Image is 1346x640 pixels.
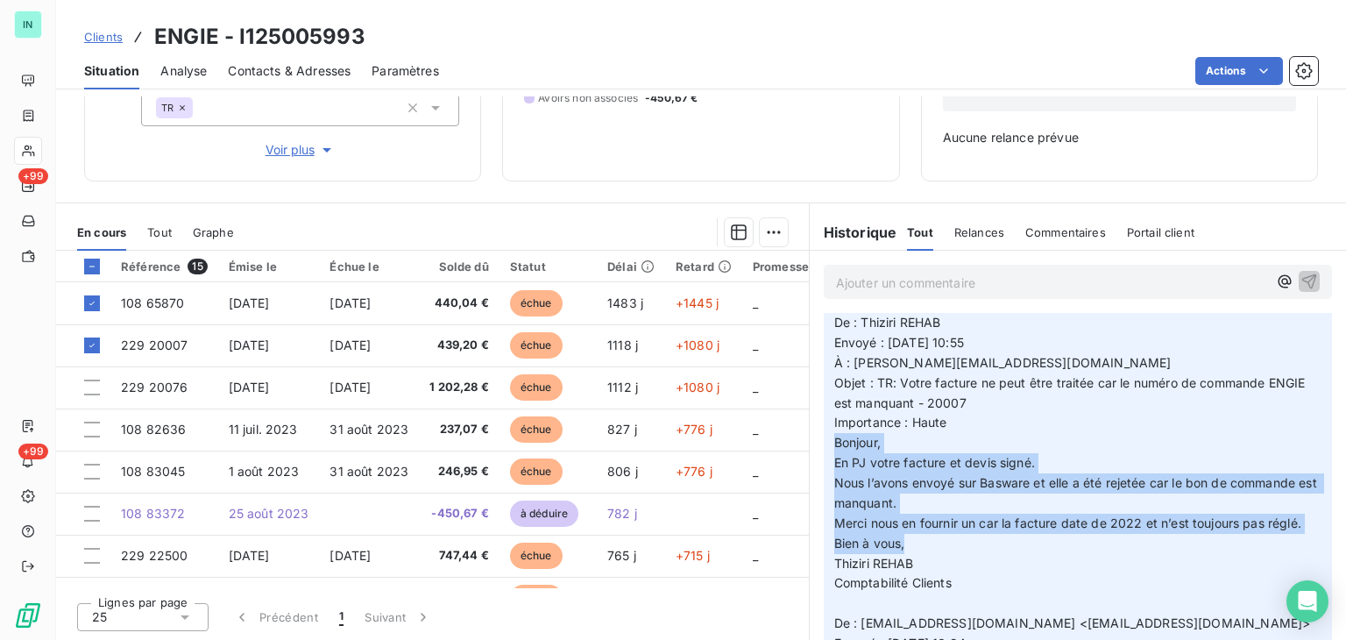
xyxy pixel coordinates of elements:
button: Actions [1195,57,1283,85]
span: 31 août 2023 [329,464,408,479]
button: Voir plus [141,140,459,160]
span: 747,44 € [429,547,489,565]
span: Bien à vous, [834,536,905,551]
div: Délai [607,260,655,274]
span: 765 j [607,548,636,563]
span: Objet : TR: Votre facture ne peut être traitée car le numéro de commande ENGIE est manquant - 20007 [834,375,1309,410]
span: 246,95 € [429,463,489,480]
span: +1445 j [676,295,719,310]
span: _ [753,506,758,521]
span: échue [510,416,563,443]
span: à déduire [510,501,578,527]
span: Contacts & Adresses [228,62,351,80]
span: Tout [147,225,172,239]
button: Suivant [354,599,443,636]
div: Émise le [229,260,309,274]
span: Avoirs non associés [538,90,638,106]
div: Open Intercom Messenger [1286,580,1328,622]
span: -450,67 € [645,90,698,106]
button: 1 [329,599,354,636]
span: +99 [18,168,48,184]
span: 229 20076 [121,380,188,395]
span: Commentaires [1025,225,1106,239]
span: [DATE] [329,380,371,395]
span: 229 22500 [121,548,188,563]
span: Importance : Haute [834,415,947,430]
span: _ [753,338,758,352]
span: Comptabilité Clients [834,575,952,590]
span: échue [510,543,563,569]
span: -450,67 € [429,505,489,523]
span: 440,04 € [429,295,489,312]
span: De : Thiziri REHAB [834,315,941,330]
div: Retard [676,260,732,274]
span: 237,07 € [429,421,489,438]
div: Solde dû [429,260,489,274]
h6: Historique [810,222,897,243]
span: Merci nous en fournir un car la facture date de 2022 et n’est toujours pas réglé. [834,516,1301,530]
span: _ [753,380,758,395]
span: +715 j [676,548,710,563]
span: Graphe [193,225,234,239]
span: TR [161,103,174,113]
a: Clients [84,28,123,46]
span: Voir plus [266,141,336,159]
span: 108 83372 [121,506,185,521]
span: [DATE] [329,295,371,310]
span: Thiziri REHAB [834,556,914,571]
span: De : [EMAIL_ADDRESS][DOMAIN_NAME] <[EMAIL_ADDRESS][DOMAIN_NAME]> [834,615,1311,630]
span: [DATE] [229,295,270,310]
span: échue [510,332,563,359]
span: Paramètres [372,62,439,80]
span: 1 202,28 € [429,379,489,396]
span: échue [510,290,563,316]
span: 1118 j [607,338,638,352]
span: Bonjour, [834,435,881,450]
span: +1080 j [676,338,719,352]
span: [DATE] [229,338,270,352]
div: Promesse de règlement [753,260,888,274]
span: [DATE] [329,338,371,352]
span: +776 j [676,464,712,479]
span: Portail client [1127,225,1194,239]
span: 108 83045 [121,464,185,479]
img: Logo LeanPay [14,601,42,629]
span: En PJ votre facture et devis signé. [834,455,1035,470]
div: Échue le [329,260,408,274]
span: échue [510,459,563,485]
span: 782 j [607,506,637,521]
span: Analyse [160,62,207,80]
button: Précédent [223,599,329,636]
span: 25 [92,608,107,626]
span: En cours [77,225,126,239]
span: 806 j [607,464,638,479]
span: +776 j [676,422,712,437]
span: À : [PERSON_NAME][EMAIL_ADDRESS][DOMAIN_NAME] [834,355,1172,370]
h3: ENGIE - I125005993 [154,21,365,53]
span: échue [510,374,563,401]
span: 1112 j [607,380,638,395]
span: 1 août 2023 [229,464,300,479]
span: [DATE] [229,380,270,395]
span: _ [753,295,758,310]
span: Aucune relance prévue [943,129,1296,146]
span: Envoyé : [DATE] 10:55 [834,335,964,350]
span: [DATE] [329,548,371,563]
span: _ [753,464,758,479]
span: 31 août 2023 [329,422,408,437]
div: Statut [510,260,586,274]
span: 25 août 2023 [229,506,309,521]
div: IN [14,11,42,39]
span: 11 juil. 2023 [229,422,298,437]
span: _ [753,422,758,437]
span: échue [510,585,563,611]
span: 1 [339,608,344,626]
span: Relances [954,225,1004,239]
span: Tout [907,225,933,239]
div: Référence [121,259,208,274]
span: [DATE] [229,548,270,563]
span: 229 20007 [121,338,188,352]
input: Ajouter une valeur [193,100,207,116]
span: Situation [84,62,139,80]
span: +1080 j [676,380,719,395]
